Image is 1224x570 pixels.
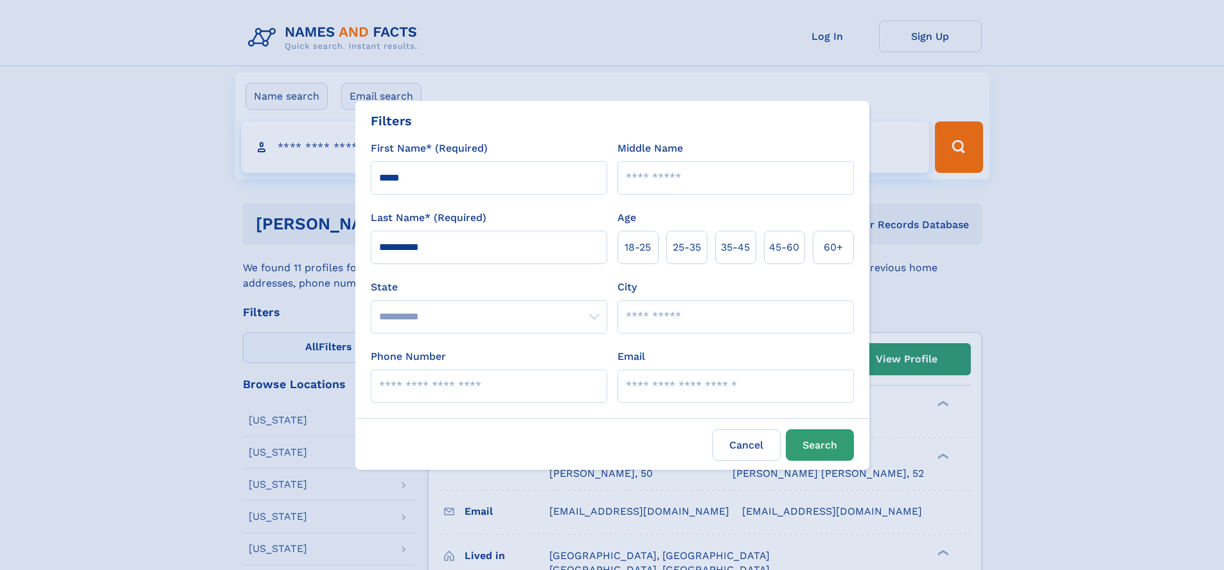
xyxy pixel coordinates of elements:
span: 25‑35 [673,240,701,255]
label: Email [617,349,645,364]
label: Phone Number [371,349,446,364]
span: 35‑45 [721,240,750,255]
div: Filters [371,111,412,130]
label: Middle Name [617,141,683,156]
label: First Name* (Required) [371,141,488,156]
label: Age [617,210,636,226]
span: 45‑60 [769,240,799,255]
label: Last Name* (Required) [371,210,486,226]
button: Search [786,429,854,461]
label: Cancel [713,429,781,461]
label: City [617,280,637,295]
span: 18‑25 [625,240,651,255]
label: State [371,280,607,295]
span: 60+ [824,240,843,255]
